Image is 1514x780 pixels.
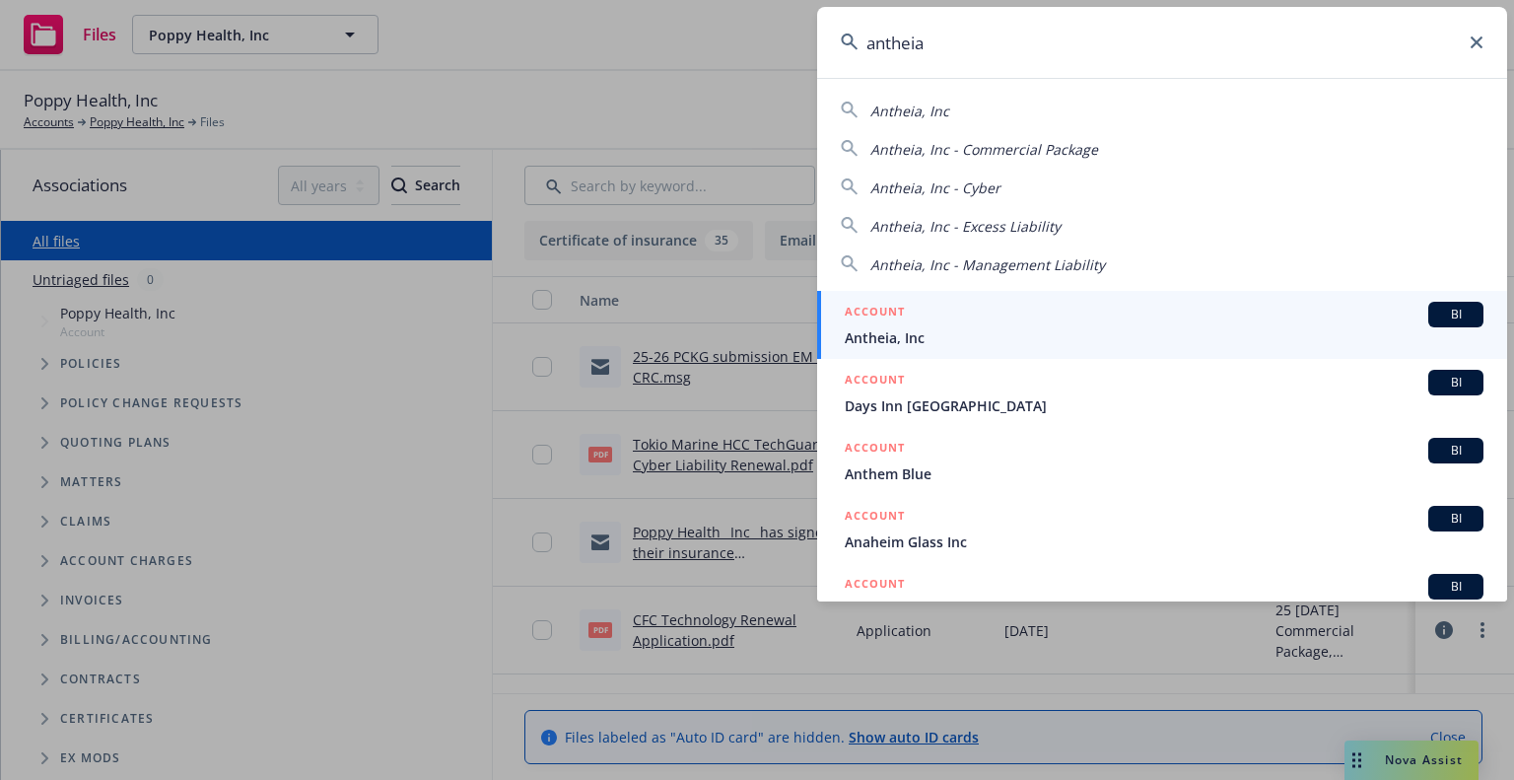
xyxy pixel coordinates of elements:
a: ACCOUNTBIAnaheim Glass Inc [817,495,1507,563]
a: ACCOUNTBIAnthem Blue [817,427,1507,495]
h5: ACCOUNT [845,506,905,530]
span: Antheia, Inc - Management Liability [870,255,1105,274]
span: Antheia, Inc - Cyber [870,178,1000,197]
a: ACCOUNTBIEncore Anaheim, LLC [817,563,1507,631]
span: Anthem Blue [845,463,1483,484]
span: BI [1436,306,1476,323]
span: Days Inn [GEOGRAPHIC_DATA] [845,395,1483,416]
span: Antheia, Inc [870,102,949,120]
span: Antheia, Inc - Excess Liability [870,217,1061,236]
h5: ACCOUNT [845,574,905,598]
span: BI [1436,374,1476,391]
span: BI [1436,578,1476,596]
input: Search... [817,7,1507,78]
span: Antheia, Inc - Commercial Package [870,140,1098,159]
span: Encore Anaheim, LLC [845,600,1483,620]
span: Anaheim Glass Inc [845,532,1483,552]
h5: ACCOUNT [845,370,905,393]
h5: ACCOUNT [845,438,905,461]
a: ACCOUNTBIAntheia, Inc [817,291,1507,359]
h5: ACCOUNT [845,302,905,325]
a: ACCOUNTBIDays Inn [GEOGRAPHIC_DATA] [817,359,1507,427]
span: BI [1436,510,1476,528]
span: Antheia, Inc [845,327,1483,348]
span: BI [1436,442,1476,460]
